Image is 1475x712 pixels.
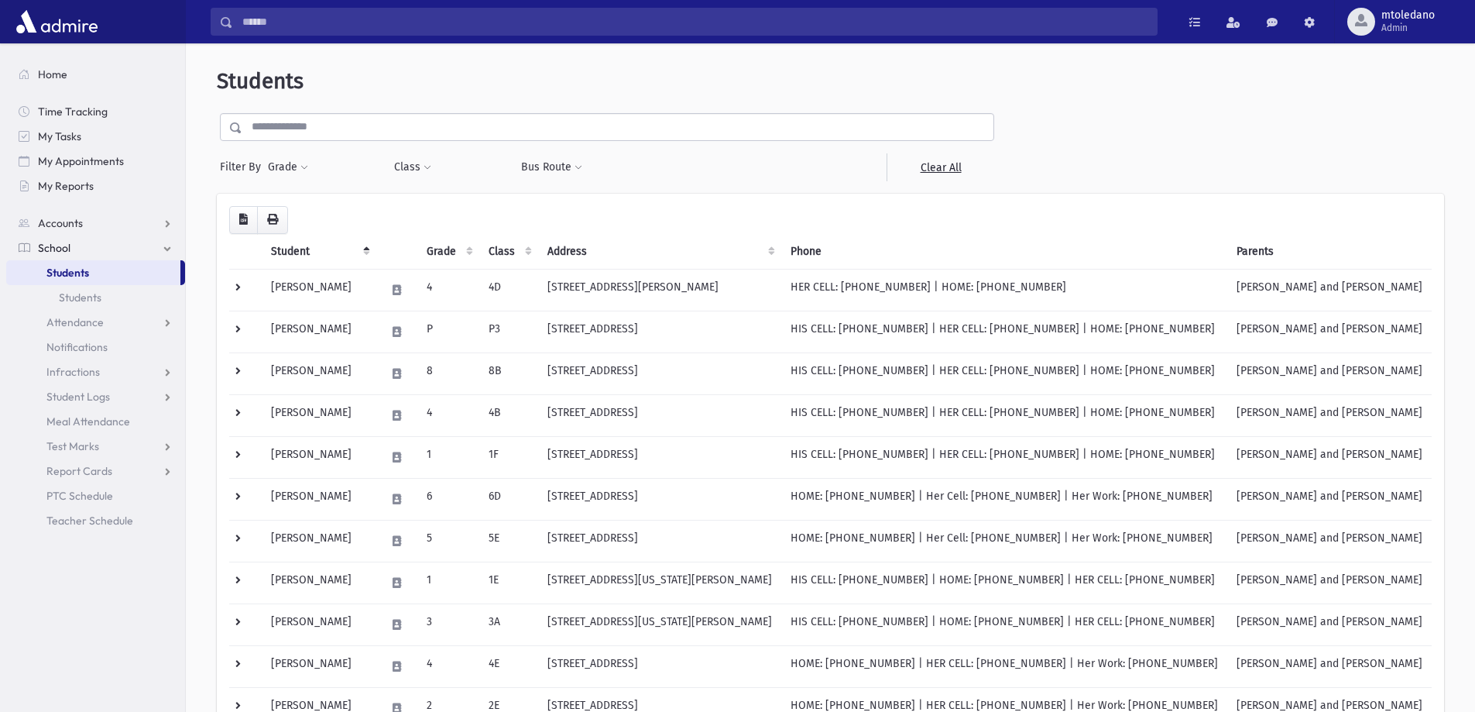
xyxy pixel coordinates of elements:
span: My Reports [38,179,94,193]
a: Time Tracking [6,99,185,124]
td: [STREET_ADDRESS][PERSON_NAME] [538,269,781,311]
td: 8 [417,353,479,394]
a: Accounts [6,211,185,236]
a: Test Marks [6,434,185,459]
td: [PERSON_NAME] and [PERSON_NAME] [1227,269,1432,311]
td: [PERSON_NAME] and [PERSON_NAME] [1227,394,1432,436]
td: [STREET_ADDRESS] [538,311,781,353]
td: [STREET_ADDRESS][US_STATE][PERSON_NAME] [538,604,781,645]
a: Students [6,285,185,310]
span: PTC Schedule [46,489,113,503]
td: 4 [417,394,479,436]
span: Time Tracking [38,105,108,119]
td: HER CELL: [PHONE_NUMBER] | HOME: [PHONE_NUMBER] [781,269,1227,311]
td: [PERSON_NAME] [262,604,376,645]
td: P3 [479,311,538,353]
td: 6D [479,478,538,520]
td: [STREET_ADDRESS] [538,353,781,394]
td: [PERSON_NAME] [262,394,376,436]
td: 1 [417,562,479,604]
a: Notifications [6,335,185,359]
a: My Reports [6,174,185,198]
td: 1F [479,436,538,478]
a: Student Logs [6,384,185,409]
td: HOME: [PHONE_NUMBER] | Her Cell: [PHONE_NUMBER] | Her Work: [PHONE_NUMBER] [781,520,1227,562]
a: My Appointments [6,149,185,174]
td: [STREET_ADDRESS] [538,645,781,687]
button: Class [393,153,432,181]
button: Grade [267,153,309,181]
td: 1E [479,562,538,604]
img: AdmirePro [12,6,101,37]
td: [PERSON_NAME] and [PERSON_NAME] [1227,478,1432,520]
a: Clear All [887,153,994,181]
td: [STREET_ADDRESS] [538,436,781,478]
td: HIS CELL: [PHONE_NUMBER] | HER CELL: [PHONE_NUMBER] | HOME: [PHONE_NUMBER] [781,394,1227,436]
td: 3A [479,604,538,645]
td: [STREET_ADDRESS] [538,394,781,436]
a: My Tasks [6,124,185,149]
td: HIS CELL: [PHONE_NUMBER] | HOME: [PHONE_NUMBER] | HER CELL: [PHONE_NUMBER] [781,604,1227,645]
span: School [38,241,70,255]
td: [PERSON_NAME] and [PERSON_NAME] [1227,604,1432,645]
a: Home [6,62,185,87]
a: School [6,236,185,260]
td: [PERSON_NAME] [262,562,376,604]
button: CSV [229,206,258,234]
td: [PERSON_NAME] [262,645,376,687]
th: Class: activate to sort column ascending [479,234,538,270]
td: [PERSON_NAME] and [PERSON_NAME] [1227,520,1432,562]
td: [STREET_ADDRESS] [538,478,781,520]
td: [PERSON_NAME] [262,269,376,311]
span: My Tasks [38,129,81,143]
th: Parents [1227,234,1432,270]
td: [PERSON_NAME] [262,353,376,394]
span: Admin [1381,22,1435,34]
button: Bus Route [520,153,583,181]
th: Phone [781,234,1227,270]
span: Infractions [46,365,100,379]
td: [PERSON_NAME] and [PERSON_NAME] [1227,562,1432,604]
td: HIS CELL: [PHONE_NUMBER] | HER CELL: [PHONE_NUMBER] | HOME: [PHONE_NUMBER] [781,353,1227,394]
td: 3 [417,604,479,645]
span: Notifications [46,340,108,354]
td: HIS CELL: [PHONE_NUMBER] | HOME: [PHONE_NUMBER] | HER CELL: [PHONE_NUMBER] [781,562,1227,604]
span: Students [46,266,89,280]
td: 1 [417,436,479,478]
td: HOME: [PHONE_NUMBER] | Her Cell: [PHONE_NUMBER] | Her Work: [PHONE_NUMBER] [781,478,1227,520]
td: P [417,311,479,353]
button: Print [257,206,288,234]
td: [STREET_ADDRESS][US_STATE][PERSON_NAME] [538,562,781,604]
a: Report Cards [6,459,185,483]
a: PTC Schedule [6,483,185,508]
td: [PERSON_NAME] [262,436,376,478]
td: [PERSON_NAME] and [PERSON_NAME] [1227,353,1432,394]
td: [STREET_ADDRESS] [538,520,781,562]
span: My Appointments [38,154,124,168]
td: 4E [479,645,538,687]
span: Test Marks [46,439,99,453]
td: [PERSON_NAME] and [PERSON_NAME] [1227,645,1432,687]
td: [PERSON_NAME] and [PERSON_NAME] [1227,311,1432,353]
a: Meal Attendance [6,409,185,434]
td: 5 [417,520,479,562]
th: Student: activate to sort column descending [262,234,376,270]
span: mtoledano [1381,9,1435,22]
span: Report Cards [46,464,112,478]
td: 4 [417,645,479,687]
td: HIS CELL: [PHONE_NUMBER] | HER CELL: [PHONE_NUMBER] | HOME: [PHONE_NUMBER] [781,436,1227,478]
td: HIS CELL: [PHONE_NUMBER] | HER CELL: [PHONE_NUMBER] | HOME: [PHONE_NUMBER] [781,311,1227,353]
a: Students [6,260,180,285]
a: Attendance [6,310,185,335]
a: Teacher Schedule [6,508,185,533]
span: Accounts [38,216,83,230]
span: Students [217,68,304,94]
input: Search [233,8,1157,36]
td: 4 [417,269,479,311]
td: [PERSON_NAME] and [PERSON_NAME] [1227,436,1432,478]
td: 4B [479,394,538,436]
td: 5E [479,520,538,562]
th: Address: activate to sort column ascending [538,234,781,270]
span: Meal Attendance [46,414,130,428]
td: [PERSON_NAME] [262,520,376,562]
